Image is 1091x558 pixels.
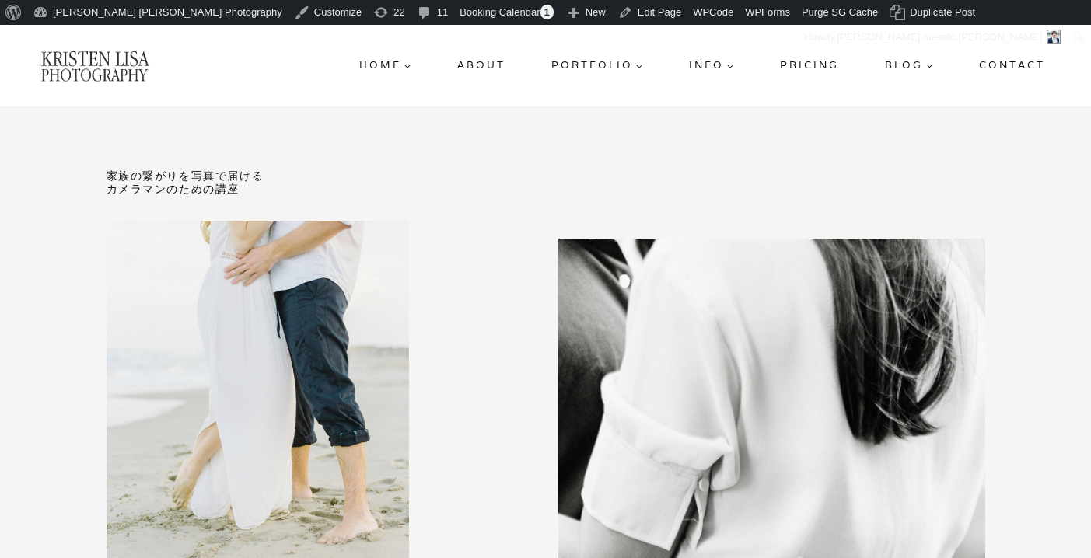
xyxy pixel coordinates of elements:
a: Home [353,51,418,79]
a: Pricing [774,51,845,79]
span: Portfolio [551,58,643,74]
a: About [451,51,512,79]
a: Contact [973,51,1051,79]
span: 1 [540,5,554,19]
a: Info [683,51,740,79]
img: Kristen Lisa Photography [40,49,150,82]
a: Portfolio [545,51,649,79]
span: [PERSON_NAME].masato.[PERSON_NAME] [837,31,1042,43]
span: Blog [885,58,933,74]
h5: 家族の繋がりを写真で届ける カメラマンのための講座 [107,169,533,196]
span: Info [689,58,734,74]
a: Blog [879,51,939,79]
nav: Primary Navigation [353,51,1051,79]
span: Home [359,58,411,74]
a: Howdy, [799,25,1067,50]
